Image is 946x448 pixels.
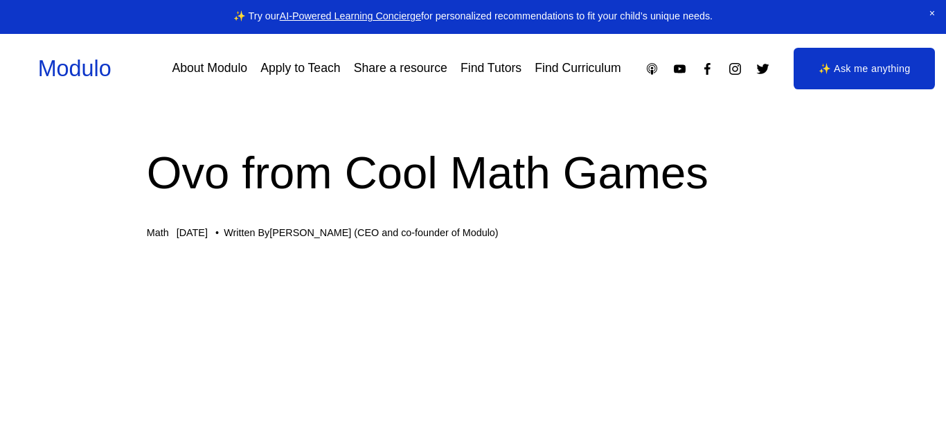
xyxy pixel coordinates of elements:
a: Instagram [728,62,742,76]
a: ✨ Ask me anything [794,48,935,89]
a: Apply to Teach [260,57,340,81]
a: AI-Powered Learning Concierge [280,10,421,21]
a: Math [147,227,169,238]
a: Share a resource [354,57,447,81]
h1: Ovo from Cool Math Games [147,141,800,204]
a: About Modulo [172,57,247,81]
a: Modulo [38,56,111,81]
a: Find Tutors [461,57,521,81]
a: Twitter [756,62,770,76]
a: Find Curriculum [535,57,621,81]
div: Written By [224,227,498,239]
a: Apple Podcasts [645,62,659,76]
a: YouTube [672,62,687,76]
a: [PERSON_NAME] (CEO and co-founder of Modulo) [269,227,498,238]
a: Facebook [700,62,715,76]
span: [DATE] [177,227,208,238]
